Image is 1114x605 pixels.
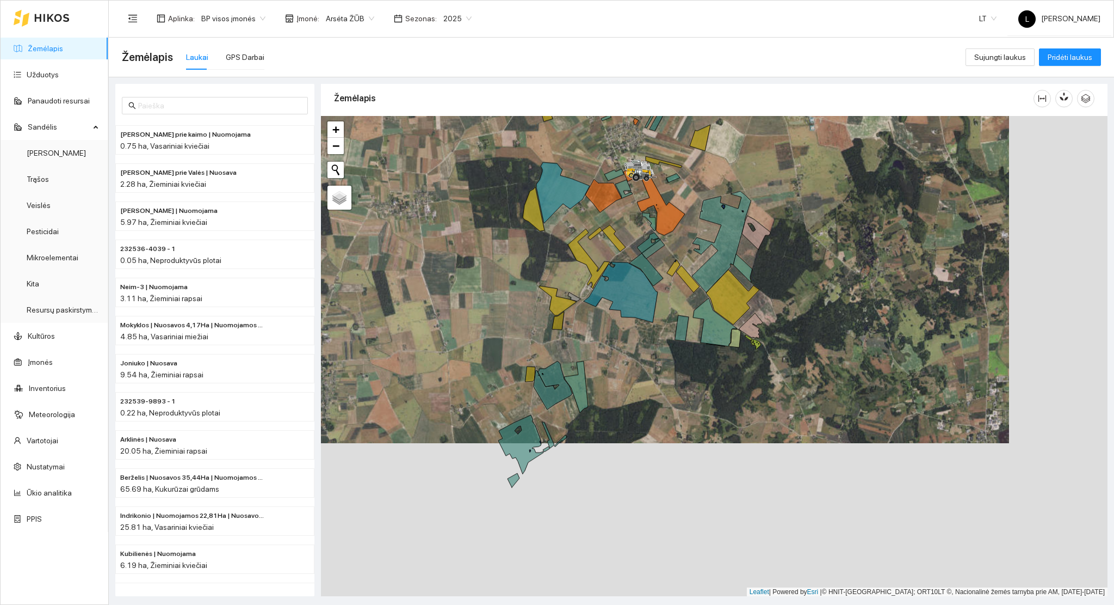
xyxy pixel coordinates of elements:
a: Veislės [27,201,51,210]
a: Trąšos [27,175,49,184]
span: Berželis | Nuosavos 35,44Ha | Nuomojamos 30,25Ha [120,473,266,483]
span: Sandėlis [28,116,90,138]
button: Pridėti laukus [1039,48,1101,66]
span: Žemėlapis [122,48,173,66]
span: Ginaičių Valiaus | Nuomojama [120,206,218,216]
a: Žemėlapis [28,44,63,53]
span: Rolando prie kaimo | Nuomojama [120,130,251,140]
a: Ūkio analitika [27,488,72,497]
span: [PERSON_NAME] [1018,14,1100,23]
span: Neim-3 | Nuomojama [120,282,188,292]
a: Leaflet [750,588,769,596]
div: | Powered by © HNIT-[GEOGRAPHIC_DATA]; ORT10LT ©, Nacionalinė žemės tarnyba prie AM, [DATE]-[DATE] [747,588,1107,597]
a: Zoom out [327,138,344,154]
span: 65.69 ha, Kukurūzai grūdams [120,485,219,493]
span: Aplinka : [168,13,195,25]
span: 25.81 ha, Vasariniai kviečiai [120,523,214,531]
div: GPS Darbai [226,51,264,63]
a: Kultūros [28,332,55,340]
a: Mikroelementai [27,253,78,262]
a: Sujungti laukus [966,53,1035,62]
a: Panaudoti resursai [28,96,90,105]
a: Užduotys [27,70,59,79]
span: 2025 [443,10,472,27]
div: Žemėlapis [334,83,1033,114]
a: [PERSON_NAME] [27,149,86,157]
a: Pesticidai [27,227,59,236]
span: 232536-4039 - 1 [120,244,176,254]
span: 20.05 ha, Žieminiai rapsai [120,447,207,455]
a: Įmonės [28,358,53,366]
span: search [128,102,136,109]
span: Mokyklos | Nuosavos 4,17Ha | Nuomojamos 0,68Ha [120,320,266,331]
button: column-width [1033,90,1051,107]
span: | [820,588,822,596]
span: Indrikonio | Nuomojamos 22,81Ha | Nuosavos 3,00 Ha [120,511,266,521]
span: 6.19 ha, Žieminiai kviečiai [120,561,207,570]
a: Resursų paskirstymas [27,305,100,314]
span: Įmonė : [296,13,319,25]
span: + [332,123,339,136]
a: Meteorologija [29,410,75,419]
span: 2.28 ha, Žieminiai kviečiai [120,180,206,188]
span: Arsėta ŽŪB [326,10,374,27]
a: Kita [27,279,39,288]
button: Initiate a new search [327,162,344,178]
a: Layers [327,186,351,210]
span: 9.54 ha, Žieminiai rapsai [120,370,203,379]
span: LT [979,10,997,27]
a: Inventorius [29,384,66,393]
a: Zoom in [327,121,344,138]
a: PPIS [27,515,42,523]
span: calendar [394,14,403,23]
span: 0.05 ha, Neproduktyvūs plotai [120,256,221,265]
span: Joniuko | Nuosava [120,358,177,369]
span: Sezonas : [405,13,437,25]
span: 0.22 ha, Neproduktyvūs plotai [120,408,220,417]
span: shop [285,14,294,23]
span: L [1025,10,1029,28]
input: Paieška [138,100,301,112]
span: menu-fold [128,14,138,23]
span: Kubilienės | Nuomojama [120,549,196,559]
button: menu-fold [122,8,144,29]
a: Nustatymai [27,462,65,471]
span: 0.75 ha, Vasariniai kviečiai [120,142,209,150]
span: Arklinės | Nuosava [120,435,176,445]
span: Rolando prie Valės | Nuosava [120,168,237,178]
span: layout [157,14,165,23]
span: 4.85 ha, Vasariniai miežiai [120,332,208,341]
span: BP visos įmonės [201,10,265,27]
a: Pridėti laukus [1039,53,1101,62]
button: Sujungti laukus [966,48,1035,66]
span: − [332,139,339,152]
a: Esri [807,588,819,596]
span: Pridėti laukus [1048,51,1092,63]
a: Vartotojai [27,436,58,445]
span: Sujungti laukus [974,51,1026,63]
span: 232539-9893 - 1 [120,396,176,407]
div: Laukai [186,51,208,63]
span: 3.11 ha, Žieminiai rapsai [120,294,202,303]
span: column-width [1034,94,1050,103]
span: 5.97 ha, Žieminiai kviečiai [120,218,207,227]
